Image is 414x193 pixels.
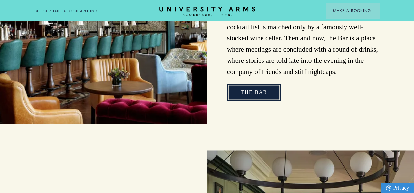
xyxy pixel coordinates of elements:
img: Arrow icon [371,10,373,12]
button: Make a BookingArrow icon [326,3,379,18]
a: Home [159,7,255,17]
a: The Bar [227,84,281,101]
img: Privacy [386,185,391,191]
a: 3D TOUR:TAKE A LOOK AROUND [35,8,97,14]
a: Privacy [381,183,414,193]
span: Make a Booking [333,8,373,13]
